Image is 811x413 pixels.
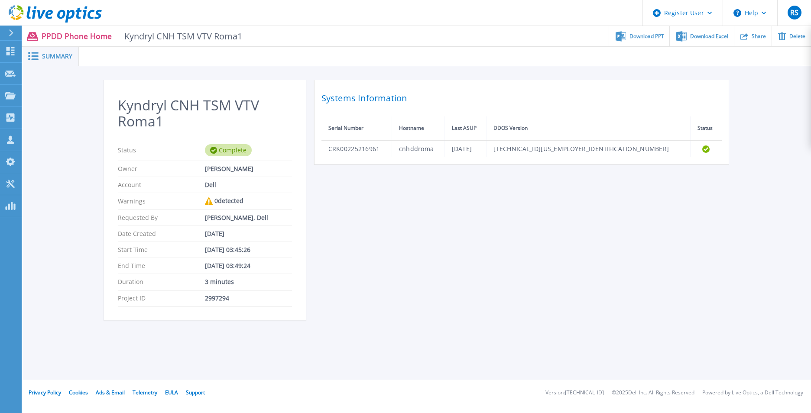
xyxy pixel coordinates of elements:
a: Privacy Policy [29,389,61,396]
p: Start Time [118,246,205,253]
span: Summary [42,53,72,59]
h2: Systems Information [321,90,722,106]
th: DDOS Version [487,116,690,140]
p: Warnings [118,197,205,205]
a: Ads & Email [96,389,125,396]
span: Delete [789,34,805,39]
a: Telemetry [133,389,157,396]
span: Download PPT [629,34,664,39]
p: Requested By [118,214,205,221]
th: Serial Number [321,116,392,140]
p: PPDD Phone Home [42,31,243,41]
div: 2997294 [205,295,292,302]
td: [TECHNICAL_ID][US_EMPLOYER_IDENTIFICATION_NUMBER] [487,140,690,157]
p: Date Created [118,230,205,237]
td: [DATE] [444,140,487,157]
p: Project ID [118,295,205,302]
div: [PERSON_NAME], Dell [205,214,292,221]
li: Powered by Live Optics, a Dell Technology [702,390,803,396]
p: Duration [118,278,205,285]
p: End Time [118,262,205,269]
li: Version: [TECHNICAL_ID] [545,390,604,396]
h2: Kyndryl CNH TSM VTV Roma1 [118,97,292,129]
a: Cookies [69,389,88,396]
div: Dell [205,181,292,188]
div: 3 minutes [205,278,292,285]
div: 0 detected [205,197,292,205]
span: RS [790,9,798,16]
span: Download Excel [690,34,728,39]
td: CRK00225216961 [321,140,392,157]
div: Complete [205,144,252,156]
div: [PERSON_NAME] [205,165,292,172]
span: Kyndryl CNH TSM VTV Roma1 [119,31,243,41]
div: [DATE] [205,230,292,237]
th: Hostname [392,116,444,140]
p: Status [118,144,205,156]
a: Support [186,389,205,396]
th: Status [690,116,721,140]
p: Account [118,181,205,188]
div: [DATE] 03:49:24 [205,262,292,269]
p: Owner [118,165,205,172]
li: © 2025 Dell Inc. All Rights Reserved [612,390,694,396]
td: cnhddroma [392,140,444,157]
a: EULA [165,389,178,396]
div: [DATE] 03:45:26 [205,246,292,253]
span: Share [752,34,766,39]
th: Last ASUP [444,116,487,140]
